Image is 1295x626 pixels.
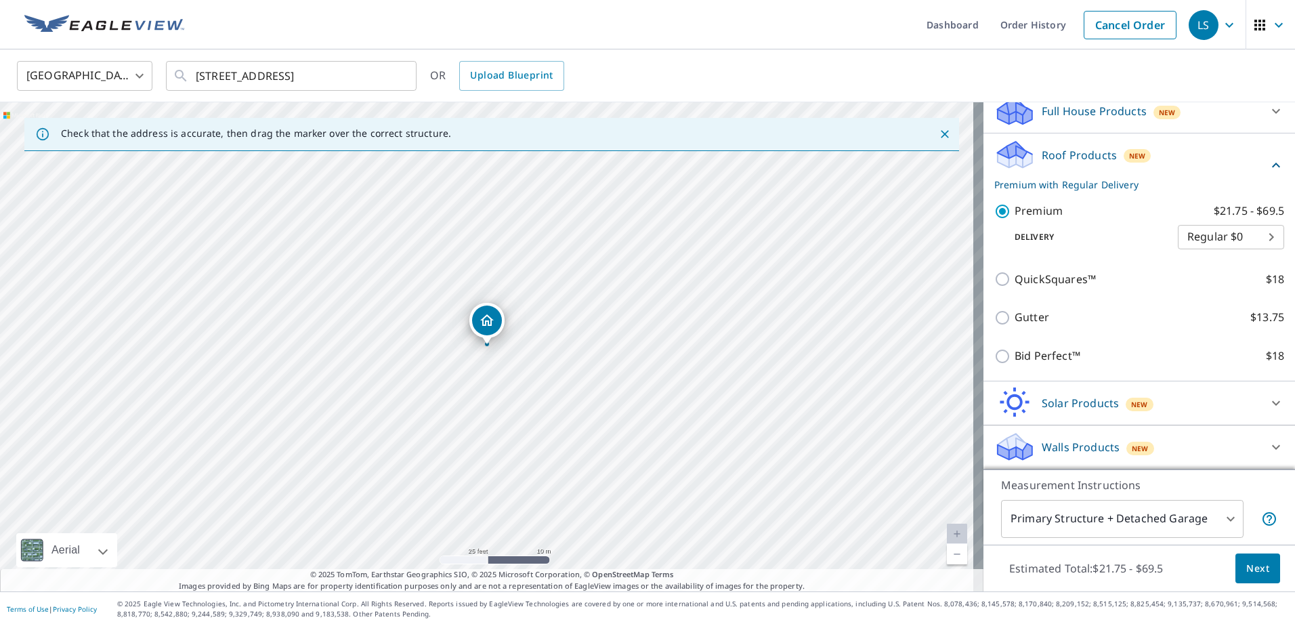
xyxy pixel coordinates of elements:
a: Cancel Order [1084,11,1176,39]
p: | [7,605,97,613]
span: Next [1246,560,1269,577]
div: Full House ProductsNew [994,95,1284,127]
p: Check that the address is accurate, then drag the marker over the correct structure. [61,127,451,140]
div: Regular $0 [1178,218,1284,256]
a: Current Level 20, Zoom In Disabled [947,524,967,544]
p: $13.75 [1250,309,1284,326]
p: Premium with Regular Delivery [994,178,1268,192]
div: Solar ProductsNew [994,387,1284,419]
p: QuickSquares™ [1015,271,1096,288]
button: Next [1235,554,1280,584]
div: OR [430,61,564,91]
a: Privacy Policy [53,604,97,614]
div: LS [1189,10,1218,40]
p: © 2025 Eagle View Technologies, Inc. and Pictometry International Corp. All Rights Reserved. Repo... [117,599,1288,619]
div: Walls ProductsNew [994,431,1284,463]
p: $18 [1266,271,1284,288]
span: Upload Blueprint [470,67,553,84]
div: Aerial [16,533,117,567]
p: Solar Products [1042,395,1119,411]
span: New [1132,443,1149,454]
a: Current Level 20, Zoom Out [947,544,967,564]
span: © 2025 TomTom, Earthstar Geographics SIO, © 2025 Microsoft Corporation, © [310,569,674,581]
div: Roof ProductsNewPremium with Regular Delivery [994,139,1284,192]
a: Terms of Use [7,604,49,614]
div: Aerial [47,533,84,567]
button: Close [936,125,954,143]
span: Your report will include the primary structure and a detached garage if one exists. [1261,511,1277,527]
span: New [1159,107,1176,118]
div: Dropped pin, building 1, Residential property, 91 W Mountain Rd Bernardston, MA 01337 [469,303,505,345]
p: Roof Products [1042,147,1117,163]
p: Gutter [1015,309,1049,326]
p: Walls Products [1042,439,1120,455]
p: Premium [1015,203,1063,220]
p: Estimated Total: $21.75 - $69.5 [998,554,1174,583]
a: Upload Blueprint [459,61,564,91]
a: Terms [652,569,674,579]
input: Search by address or latitude-longitude [196,57,389,95]
img: EV Logo [24,15,184,35]
div: Primary Structure + Detached Garage [1001,500,1244,538]
p: $18 [1266,348,1284,364]
p: Measurement Instructions [1001,477,1277,493]
p: Delivery [994,231,1178,243]
span: New [1131,399,1148,410]
a: OpenStreetMap [592,569,649,579]
p: $21.75 - $69.5 [1214,203,1284,220]
span: New [1129,150,1146,161]
div: [GEOGRAPHIC_DATA] [17,57,152,95]
p: Bid Perfect™ [1015,348,1080,364]
p: Full House Products [1042,103,1147,119]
